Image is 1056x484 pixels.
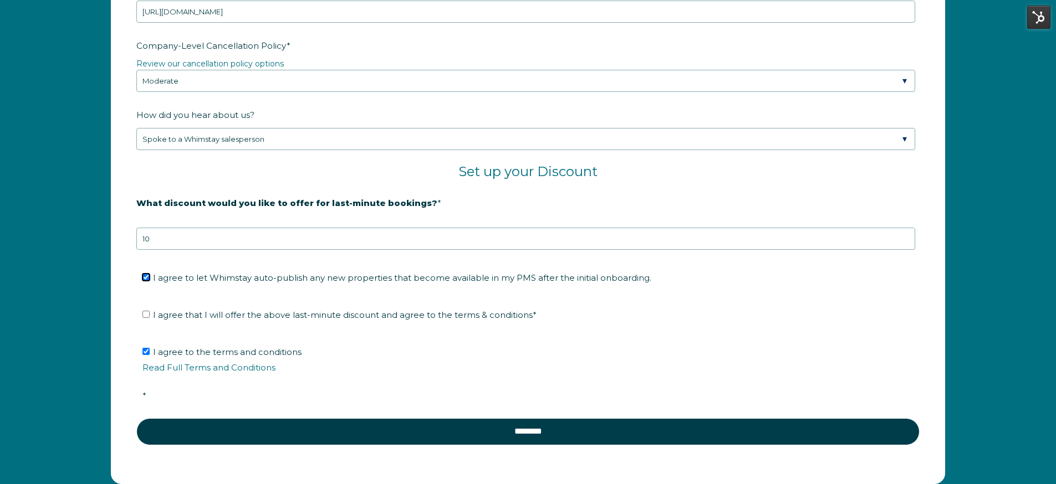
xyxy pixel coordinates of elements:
strong: What discount would you like to offer for last-minute bookings? [136,198,437,208]
span: Set up your Discount [458,163,598,179]
span: I agree to let Whimstay auto-publish any new properties that become available in my PMS after the... [153,272,651,283]
input: I agree that I will offer the above last-minute discount and agree to the terms & conditions* [142,311,150,318]
span: How did you hear about us? [136,106,254,123]
input: I agree to the terms and conditionsRead Full Terms and Conditions* [142,348,150,355]
span: I agree that I will offer the above last-minute discount and agree to the terms & conditions [153,310,537,320]
img: HubSpot Tools Menu Toggle [1027,6,1050,29]
strong: 20% is recommended, minimum of 10% [136,217,310,226]
a: Review our cancellation policy options [136,59,284,69]
a: Read Full Terms and Conditions [142,362,276,373]
span: Company-Level Cancellation Policy [136,37,287,54]
input: I agree to let Whimstay auto-publish any new properties that become available in my PMS after the... [142,274,150,281]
